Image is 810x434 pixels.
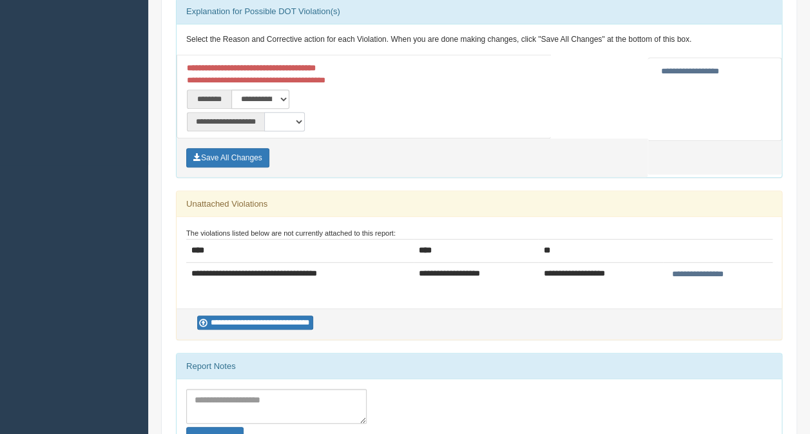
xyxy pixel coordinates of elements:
small: The violations listed below are not currently attached to this report: [186,229,396,237]
div: Unattached Violations [177,191,782,217]
button: Save [186,148,269,167]
div: Report Notes [177,354,782,379]
div: Select the Reason and Corrective action for each Violation. When you are done making changes, cli... [177,24,782,55]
